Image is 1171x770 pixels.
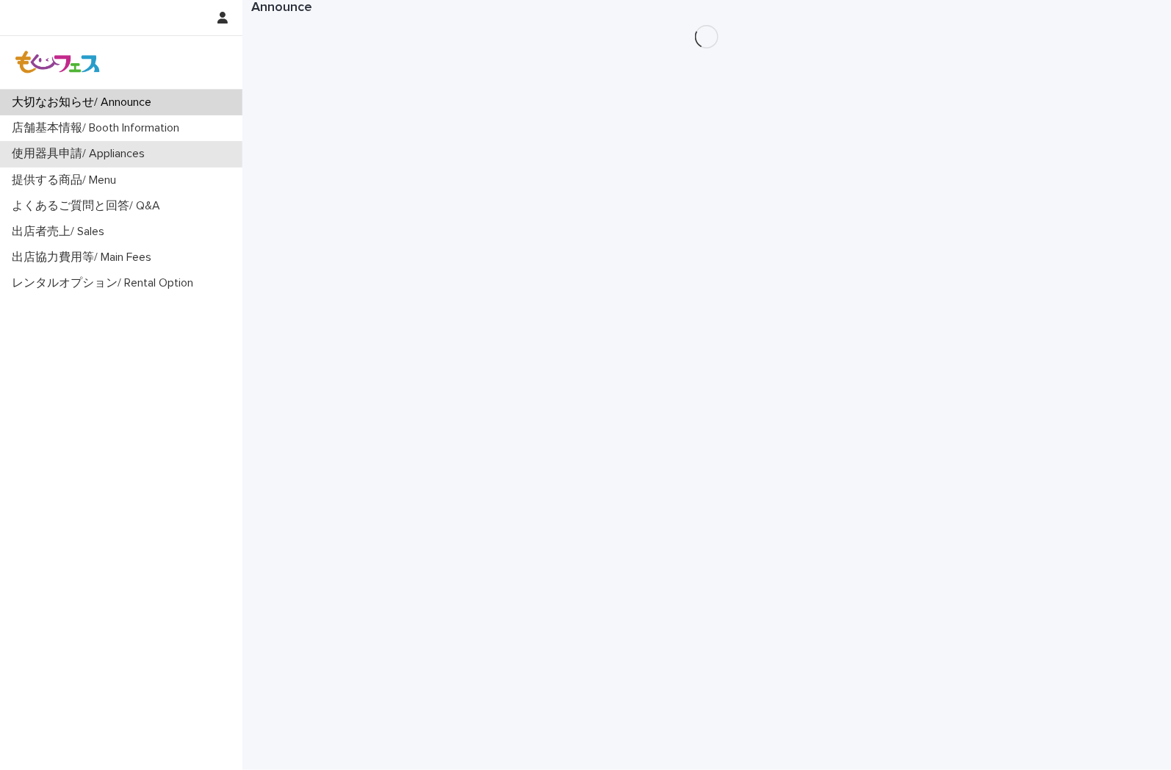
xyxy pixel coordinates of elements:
[6,96,163,109] p: 大切なお知らせ/ Announce
[6,225,116,239] p: 出店者売上/ Sales
[6,173,128,187] p: 提供する商品/ Menu
[12,48,104,77] img: Z8gcrWHQVC4NX3Wf4olx
[6,251,163,265] p: 出店協力費用等/ Main Fees
[6,276,205,290] p: レンタルオプション/ Rental Option
[6,121,191,135] p: 店舗基本情報/ Booth Information
[6,147,156,161] p: 使用器具申請/ Appliances
[6,199,172,213] p: よくあるご質問と回答/ Q&A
